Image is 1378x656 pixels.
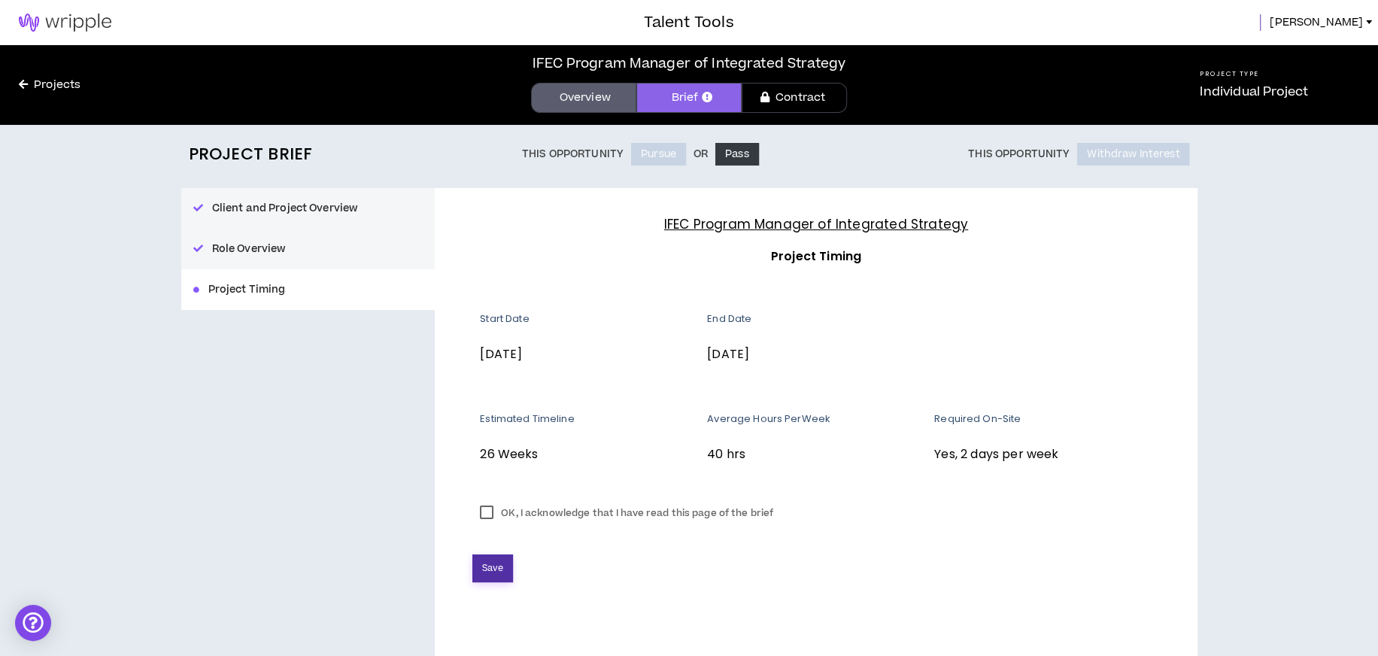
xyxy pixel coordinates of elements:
h5: Project Type [1200,69,1308,79]
p: Start Date [480,312,696,326]
p: End Date [707,312,923,326]
h3: Project Timing [472,247,1159,266]
label: OK, I acknowledge that I have read this page of the brief [472,502,781,524]
p: Required On-Site [934,412,1159,426]
p: 40 hrs [707,445,923,464]
div: Open Intercom Messenger [15,605,51,641]
p: This Opportunity [968,148,1070,160]
a: Contract [742,83,847,113]
button: Withdraw Interest [1077,143,1189,166]
div: IFEC Program Manager of Integrated Strategy [533,53,845,74]
button: Client and Project Overview [181,188,436,229]
a: Overview [531,83,636,113]
button: Save [472,554,512,582]
span: [PERSON_NAME] [1270,14,1363,31]
p: Individual Project [1200,83,1308,101]
a: Brief [636,83,742,113]
button: Pass [715,143,759,166]
p: This Opportunity [522,148,624,160]
p: Estimated Timeline [480,412,696,426]
span: Save [482,561,502,576]
h4: IFEC Program Manager of Integrated Strategy [472,214,1159,235]
h2: Project Brief [189,144,313,164]
p: [DATE] [480,345,696,364]
button: Role Overview [181,229,436,269]
h3: Talent Tools [644,11,733,34]
p: 26 Weeks [480,445,696,464]
p: Yes, 2 days per week [934,445,1159,464]
p: Or [694,148,708,160]
p: Average Hours Per Week [707,412,923,426]
p: [DATE] [707,345,923,364]
button: Pursue [631,143,686,166]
